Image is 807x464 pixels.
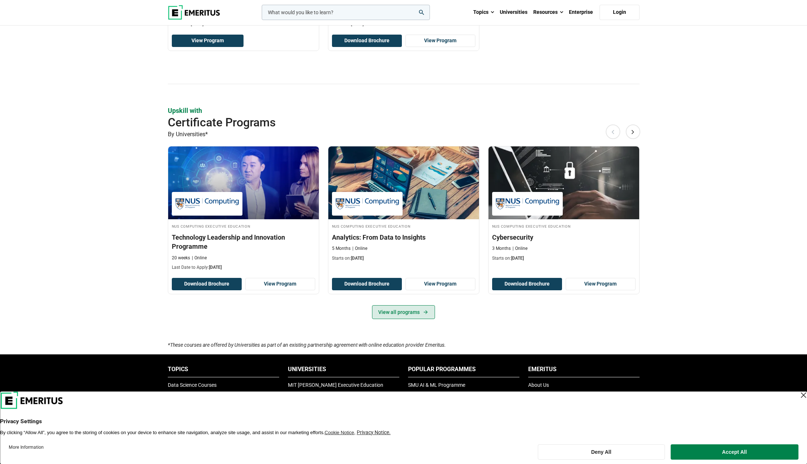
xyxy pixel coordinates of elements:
[168,146,319,219] img: Technology Leadership and Innovation Programme | Online Leadership Course
[492,278,562,290] button: Download Brochure
[336,196,399,212] img: NUS Computing Executive Education
[191,21,203,27] span: [DATE]
[168,146,319,274] a: Leadership Course by NUS Computing Executive Education - October 15, 2025 NUS Computing Executive...
[332,35,402,47] button: Download Brochure
[172,35,244,47] a: View Program
[172,255,190,261] p: 20 weeks
[168,130,640,139] p: By Universities*
[408,382,465,388] a: SMU AI & ML Programme
[406,35,475,47] a: View Program
[192,255,207,261] p: Online
[488,146,639,265] a: Cybersecurity Course by NUS Computing Executive Education - December 23, 2025 NUS Computing Execu...
[172,264,315,271] p: Last Date to Apply:
[328,146,479,265] a: Business Analytics Course by NUS Computing Executive Education - December 23, 2025 NUS Computing ...
[172,278,242,290] button: Download Brochure
[606,125,620,139] button: Previous
[626,125,640,139] button: Next
[406,278,475,290] a: View Program
[262,5,430,20] input: woocommerce-product-search-field-0
[175,196,239,212] img: NUS Computing Executive Education
[600,5,640,20] a: Login
[566,278,636,290] a: View Program
[332,233,475,242] h3: Analytics: From Data to Insights
[209,265,222,270] span: [DATE]
[168,342,446,348] i: *These courses are offered by Universities as part of an existing partnership agreement with onli...
[488,146,639,219] img: Cybersecurity | Online Cybersecurity Course
[351,21,364,27] span: [DATE]
[245,278,315,290] a: View Program
[168,106,640,115] p: Upskill with
[332,223,475,229] h4: NUS Computing Executive Education
[332,245,351,252] p: 5 Months
[492,255,636,262] p: Starts on:
[352,245,367,252] p: Online
[172,223,315,229] h4: NUS Computing Executive Education
[496,196,559,212] img: NUS Computing Executive Education
[511,256,524,261] span: [DATE]
[168,382,217,388] a: Data Science Courses
[351,256,364,261] span: [DATE]
[492,223,636,229] h4: NUS Computing Executive Education
[332,255,475,262] p: Starts on:
[492,245,511,252] p: 3 Months
[528,382,549,388] a: About Us
[332,278,402,290] button: Download Brochure
[172,233,315,251] h3: Technology Leadership and Innovation Programme
[168,115,592,130] h2: Certificate Programs
[372,305,435,319] a: View all programs
[513,245,527,252] p: Online
[328,146,479,219] img: Analytics: From Data to Insights | Online Business Analytics Course
[492,233,636,242] h3: Cybersecurity
[288,382,383,388] a: MIT [PERSON_NAME] Executive Education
